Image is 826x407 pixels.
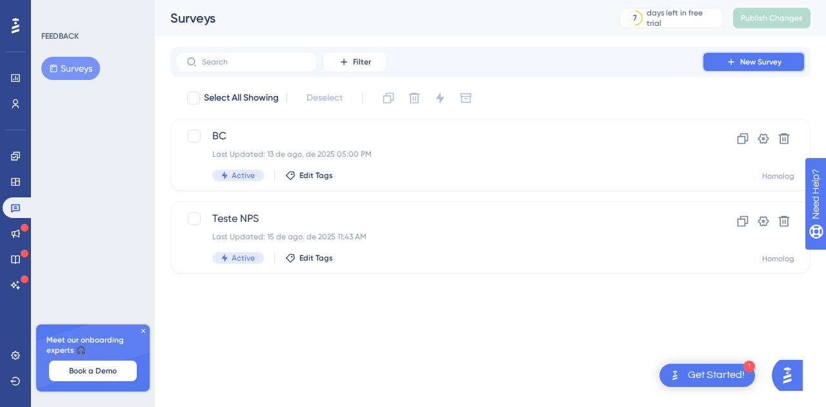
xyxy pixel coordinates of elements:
[688,368,745,382] div: Get Started!
[41,57,100,80] button: Surveys
[299,253,333,263] span: Edit Tags
[41,31,79,41] div: FEEDBACK
[741,13,803,23] span: Publish Changes
[733,8,811,28] button: Publish Changes
[299,170,333,181] span: Edit Tags
[660,364,755,387] div: Open Get Started! checklist, remaining modules: 1
[772,356,811,395] iframe: UserGuiding AI Assistant Launcher
[212,211,665,226] span: Teste NPS
[647,8,718,28] div: days left in free trial
[667,368,683,383] img: launcher-image-alternative-text
[740,57,781,67] span: New Survey
[212,149,665,159] div: Last Updated: 13 de ago. de 2025 05:00 PM
[743,361,755,372] div: 1
[323,52,387,72] button: Filter
[285,253,333,263] button: Edit Tags
[46,335,139,355] span: Meet our onboarding experts 🎧
[212,128,665,144] span: BC
[762,171,794,181] div: Homolog
[170,9,587,27] div: Surveys
[285,170,333,181] button: Edit Tags
[295,86,354,110] button: Deselect
[202,57,307,66] input: Search
[307,90,343,106] span: Deselect
[353,57,371,67] span: Filter
[232,253,255,263] span: Active
[232,170,255,181] span: Active
[204,90,279,106] span: Select All Showing
[212,232,665,242] div: Last Updated: 15 de ago. de 2025 11:43 AM
[762,253,794,264] div: Homolog
[49,361,137,381] button: Book a Demo
[30,3,81,19] span: Need Help?
[633,13,637,23] div: 7
[702,52,805,72] button: New Survey
[69,366,117,376] span: Book a Demo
